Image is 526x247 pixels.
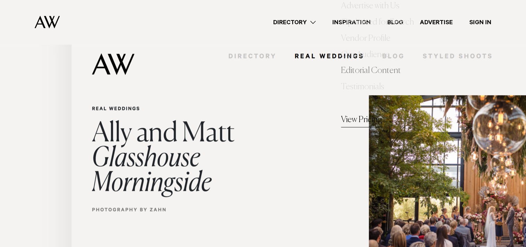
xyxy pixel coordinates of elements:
a: Optimised for Search [341,16,414,30]
a: Advertise [412,18,461,27]
a: View Pricing [341,114,382,128]
a: Our Audience [341,48,390,62]
a: Directory [265,18,324,27]
img: Auckland Weddings Logo [35,16,60,28]
a: Sign In [461,18,500,27]
a: Testimonials [341,81,384,94]
a: Editorial Content [341,65,401,78]
a: Inspiration [324,18,379,27]
a: Vendor Profile [341,33,390,46]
